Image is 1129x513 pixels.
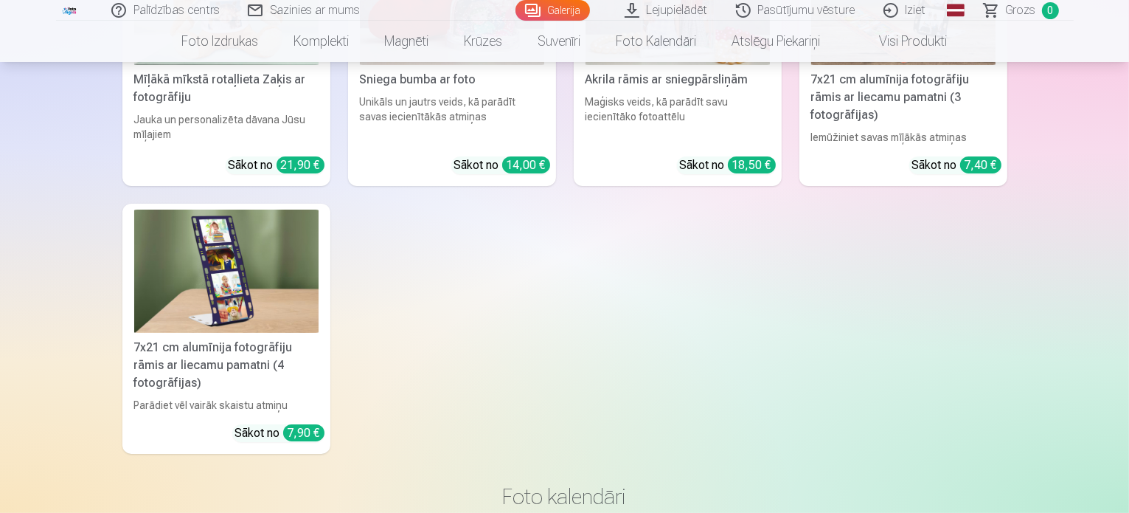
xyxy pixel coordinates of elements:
div: Sākot no [454,156,550,174]
div: 21,90 € [277,156,324,173]
h3: Foto kalendāri [134,483,996,510]
div: Sākot no [680,156,776,174]
span: 0 [1042,2,1059,19]
div: 18,50 € [728,156,776,173]
div: 7,40 € [960,156,1001,173]
a: Foto izdrukas [164,21,277,62]
a: Atslēgu piekariņi [715,21,838,62]
div: Jauka un personalizēta dāvana Jūsu mīļajiem [128,112,324,145]
div: Mīļākā mīkstā rotaļlieta Zaķis ar fotogrāfiju [128,71,324,106]
span: Grozs [1006,1,1036,19]
div: 7,90 € [283,424,324,441]
div: Maģisks veids, kā parādīt savu iecienītāko fotoattēlu [580,94,776,145]
div: Sniega bumba ar foto [354,71,550,89]
a: Komplekti [277,21,367,62]
div: Sākot no [912,156,1001,174]
div: 7x21 cm alumīnija fotogrāfiju rāmis ar liecamu pamatni (3 fotogrāfijas) [805,71,1001,124]
div: Unikāls un jautrs veids, kā parādīt savas iecienītākās atmiņas [354,94,550,145]
a: Foto kalendāri [599,21,715,62]
a: Suvenīri [521,21,599,62]
div: Sākot no [229,156,324,174]
div: 7x21 cm alumīnija fotogrāfiju rāmis ar liecamu pamatni (4 fotogrāfijas) [128,339,324,392]
a: Krūzes [447,21,521,62]
a: 7x21 cm alumīnija fotogrāfiju rāmis ar liecamu pamatni (4 fotogrāfijas)7x21 cm alumīnija fotogrāf... [122,204,330,454]
div: Iemūžiniet savas mīļākās atmiņas [805,130,1001,145]
div: Sākot no [235,424,324,442]
div: Akrila rāmis ar sniegpārsliņām [580,71,776,89]
div: 14,00 € [502,156,550,173]
img: 7x21 cm alumīnija fotogrāfiju rāmis ar liecamu pamatni (4 fotogrāfijas) [134,210,319,333]
a: Visi produkti [838,21,965,62]
img: /fa1 [62,6,78,15]
a: Magnēti [367,21,447,62]
div: Parādiet vēl vairāk skaistu atmiņu [128,398,324,413]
